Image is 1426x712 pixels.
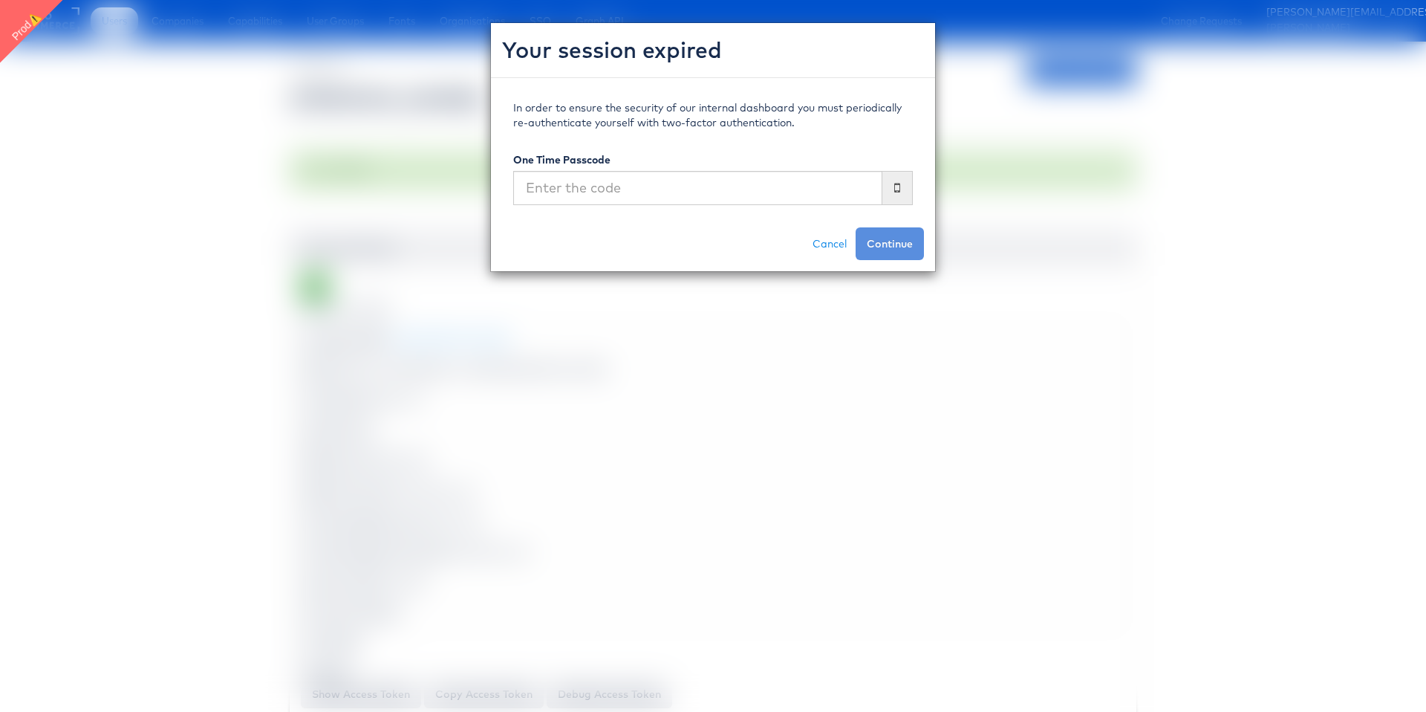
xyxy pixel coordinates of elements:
[856,227,924,260] button: Continue
[513,100,913,130] p: In order to ensure the security of our internal dashboard you must periodically re-authenticate y...
[804,227,856,260] a: Cancel
[502,34,924,66] h2: Your session expired
[513,171,882,205] input: Enter the code
[513,152,611,167] label: One Time Passcode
